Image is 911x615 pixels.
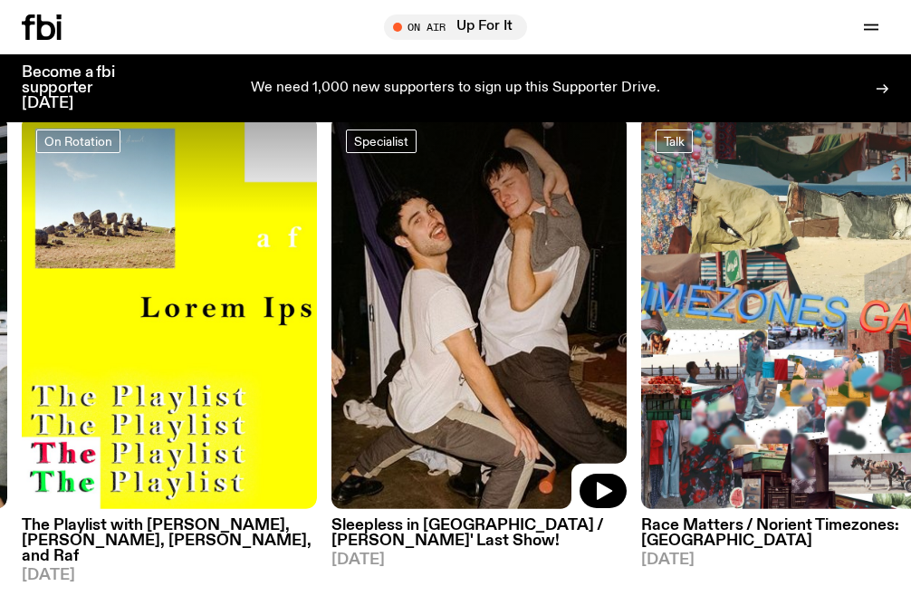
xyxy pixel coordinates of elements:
span: Talk [664,134,685,148]
p: We need 1,000 new supporters to sign up this Supporter Drive. [251,81,660,97]
img: Marcus Whale is on the left, bent to his knees and arching back with a gleeful look his face He i... [331,115,627,509]
span: Specialist [354,134,408,148]
h3: Sleepless in [GEOGRAPHIC_DATA] / [PERSON_NAME]' Last Show! [331,518,627,549]
a: Sleepless in [GEOGRAPHIC_DATA] / [PERSON_NAME]' Last Show![DATE] [331,509,627,568]
a: Talk [656,130,693,153]
a: The Playlist with [PERSON_NAME], [PERSON_NAME], [PERSON_NAME], and Raf[DATE] [22,509,317,583]
h3: Become a fbi supporter [DATE] [22,65,138,111]
span: On Rotation [44,134,112,148]
a: Specialist [346,130,417,153]
button: On AirUp For It [384,14,527,40]
h3: The Playlist with [PERSON_NAME], [PERSON_NAME], [PERSON_NAME], and Raf [22,518,317,564]
a: On Rotation [36,130,120,153]
span: [DATE] [22,568,317,583]
span: [DATE] [331,553,627,568]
